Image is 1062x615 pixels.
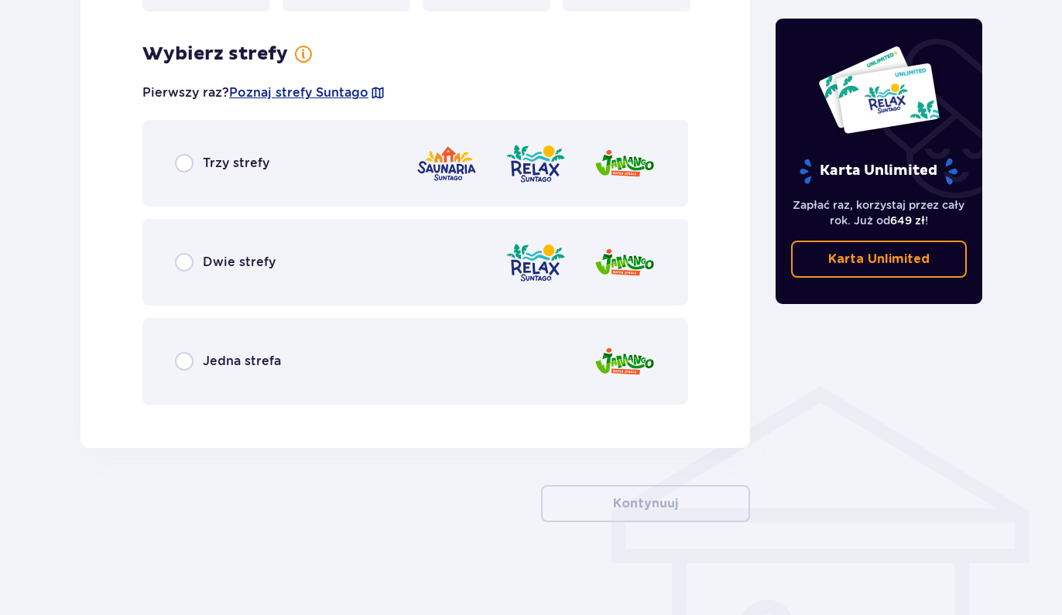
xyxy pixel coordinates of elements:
[142,43,288,66] h3: Wybierz strefy
[229,84,368,101] a: Poznaj strefy Suntago
[142,84,385,101] p: Pierwszy raz?
[203,155,269,172] span: Trzy strefy
[203,254,276,271] span: Dwie strefy
[541,485,750,522] button: Kontynuuj
[594,340,656,384] img: Jamango
[791,197,968,228] p: Zapłać raz, korzystaj przez cały rok. Już od !
[594,241,656,285] img: Jamango
[203,353,281,370] span: Jedna strefa
[828,251,930,268] p: Karta Unlimited
[594,142,656,186] img: Jamango
[817,45,940,135] img: Dwie karty całoroczne do Suntago z napisem 'UNLIMITED RELAX', na białym tle z tropikalnymi liśćmi...
[505,142,567,186] img: Relax
[416,142,478,186] img: Saunaria
[505,241,567,285] img: Relax
[791,241,968,278] a: Karta Unlimited
[613,495,678,512] p: Kontynuuj
[798,158,959,185] p: Karta Unlimited
[890,214,925,227] span: 649 zł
